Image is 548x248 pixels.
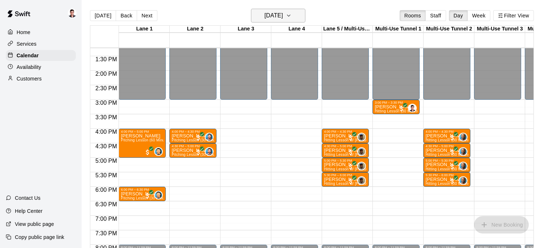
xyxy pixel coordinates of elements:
span: Hitting Lesson w/ [PERSON_NAME] (30 Minutes) [324,182,409,186]
span: All customers have paid [449,134,456,141]
span: All customers have paid [449,149,456,156]
span: Hitting Lesson (30 Minutes) [375,109,422,113]
div: 4:30 PM – 5:00 PM [324,144,367,148]
div: Customers [6,73,76,84]
p: View public page [15,220,54,228]
span: Chie Gunner [462,176,467,185]
img: Mike Macfarlane [358,148,365,155]
span: Pitching Lesson (60 Minutes) [121,138,171,142]
div: Chie Gunner [459,133,467,141]
img: Mike Macfarlane [358,133,365,141]
div: 5:00 PM – 5:30 PM [425,159,468,162]
span: Pitching Lesson (30 Minutes) [121,196,171,200]
h6: [DATE] [264,11,283,21]
div: Gonzo Gonzalez [154,147,163,156]
p: Services [17,40,37,47]
span: Mike Macfarlane [360,147,366,156]
span: 7:30 PM [94,230,119,236]
a: Services [6,38,76,49]
div: Lane 3 [221,26,271,33]
span: 2:30 PM [94,85,119,91]
span: All customers have paid [449,178,456,185]
div: 5:00 PM – 5:30 PM: Deuce Chanos [322,158,369,172]
div: 4:00 PM – 4:30 PM [324,130,367,133]
div: Lane 5 / Multi-Use Tunnel 5 [322,26,373,33]
span: Gonzo Gonzalez [157,147,163,156]
p: Calendar [17,52,39,59]
img: Gonzo Gonzalez [155,148,162,155]
div: 5:30 PM – 6:00 PM: Deuce Chanos [322,172,369,187]
img: Anthony Miller [68,9,77,17]
button: Filter View [493,10,534,21]
div: Mike Macfarlane [357,162,366,170]
div: 6:00 PM – 6:30 PM: Jack Wengler [119,187,166,201]
div: 4:00 PM – 4:30 PM: Deuce Chanos [423,129,470,143]
button: Week [467,10,490,21]
div: 4:00 PM – 5:00 PM: Parker Stine [119,129,166,158]
span: 1:30 PM [94,56,119,62]
div: Gonzo Gonzalez [154,191,163,199]
span: Pitching Lesson (30 Minutes) [172,138,222,142]
div: Multi-Use Tunnel 2 [424,26,474,33]
div: 4:30 PM – 5:00 PM: Deuce Chanos [423,143,470,158]
img: Mike Macfarlane [358,162,365,170]
div: 4:00 PM – 4:30 PM [425,130,468,133]
img: Mike Macfarlane [358,177,365,184]
span: All customers have paid [449,163,456,170]
div: Mike Macfarlane [357,133,366,141]
a: Home [6,27,76,38]
div: Calendar [6,50,76,61]
div: 5:00 PM – 5:30 PM: Deuce Chanos [423,158,470,172]
span: 5:00 PM [94,158,119,164]
span: Mike Macfarlane [360,176,366,185]
div: 4:30 PM – 5:00 PM [172,144,214,148]
span: All customers have paid [347,134,354,141]
div: Lane 4 [271,26,322,33]
span: You don't have the permission to add bookings [474,221,529,227]
button: Next [137,10,157,21]
p: Customers [17,75,42,82]
div: Anthony Miller [408,104,417,112]
span: Hitting Lesson (30 Minutes) [425,182,473,186]
img: Chie Gunner [460,148,467,155]
div: Lane 1 [119,26,170,33]
span: 3:30 PM [94,114,119,120]
span: Hitting Lesson w/ [PERSON_NAME] (30 Minutes) [324,167,409,171]
span: 6:00 PM [94,187,119,193]
div: 5:30 PM – 6:00 PM: Deuce Chanos [423,172,470,187]
div: 3:00 PM – 3:30 PM [375,101,417,104]
span: All customers have paid [347,163,354,170]
div: 6:00 PM – 6:30 PM [121,188,164,191]
span: Anthony Miller [411,104,417,112]
div: 4:00 PM – 4:30 PM: Deuce Chanos [322,129,369,143]
p: Home [17,29,30,36]
p: Help Center [15,207,42,215]
span: Hitting Lesson w/ [PERSON_NAME] (30 Minutes) [324,138,409,142]
span: Chie Gunner [462,147,467,156]
span: Mike Macfarlane [360,133,366,141]
span: All customers have paid [347,178,354,185]
button: Staff [425,10,446,21]
p: Availability [17,63,41,71]
div: 4:30 PM – 5:00 PM: Deuce Chanos [169,143,217,158]
span: Hitting Lesson (30 Minutes) [425,153,473,157]
span: All customers have paid [347,149,354,156]
button: Back [116,10,137,21]
a: Availability [6,62,76,73]
span: Hitting Lesson (30 Minutes) [425,167,473,171]
div: Chie Gunner [459,176,467,185]
span: Chie Gunner [462,133,467,141]
span: 5:30 PM [94,172,119,178]
img: Gonzo Gonzalez [155,191,162,199]
img: Jacob Crooks [206,133,213,141]
span: 4:30 PM [94,143,119,149]
span: All customers have paid [144,192,151,199]
div: 4:30 PM – 5:00 PM [425,144,468,148]
div: Mike Macfarlane [357,147,366,156]
div: Multi-Use Tunnel 3 [474,26,525,33]
button: [DATE] [90,10,116,21]
span: Pitching Lesson (30 Minutes) [172,153,222,157]
div: Jacob Crooks [205,147,214,156]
